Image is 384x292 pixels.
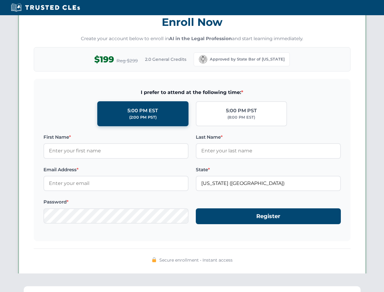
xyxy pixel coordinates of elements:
[226,107,257,115] div: 5:00 PM PST
[43,166,189,173] label: Email Address
[43,89,341,96] span: I prefer to attend at the following time:
[34,12,351,32] h3: Enroll Now
[34,35,351,42] p: Create your account below to enroll in and start learning immediately.
[129,114,157,120] div: (2:00 PM PST)
[196,176,341,191] input: California (CA)
[43,198,189,206] label: Password
[127,107,158,115] div: 5:00 PM EST
[169,36,232,41] strong: AI in the Legal Profession
[159,257,233,263] span: Secure enrollment • Instant access
[196,134,341,141] label: Last Name
[152,257,157,262] img: 🔒
[43,134,189,141] label: First Name
[196,166,341,173] label: State
[210,56,285,62] span: Approved by State Bar of [US_STATE]
[43,143,189,158] input: Enter your first name
[9,3,82,12] img: Trusted CLEs
[227,114,255,120] div: (8:00 PM EST)
[196,208,341,224] button: Register
[196,143,341,158] input: Enter your last name
[116,57,138,64] span: Reg $299
[94,53,114,66] span: $199
[199,55,207,64] img: California Bar
[43,176,189,191] input: Enter your email
[145,56,186,63] span: 2.0 General Credits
